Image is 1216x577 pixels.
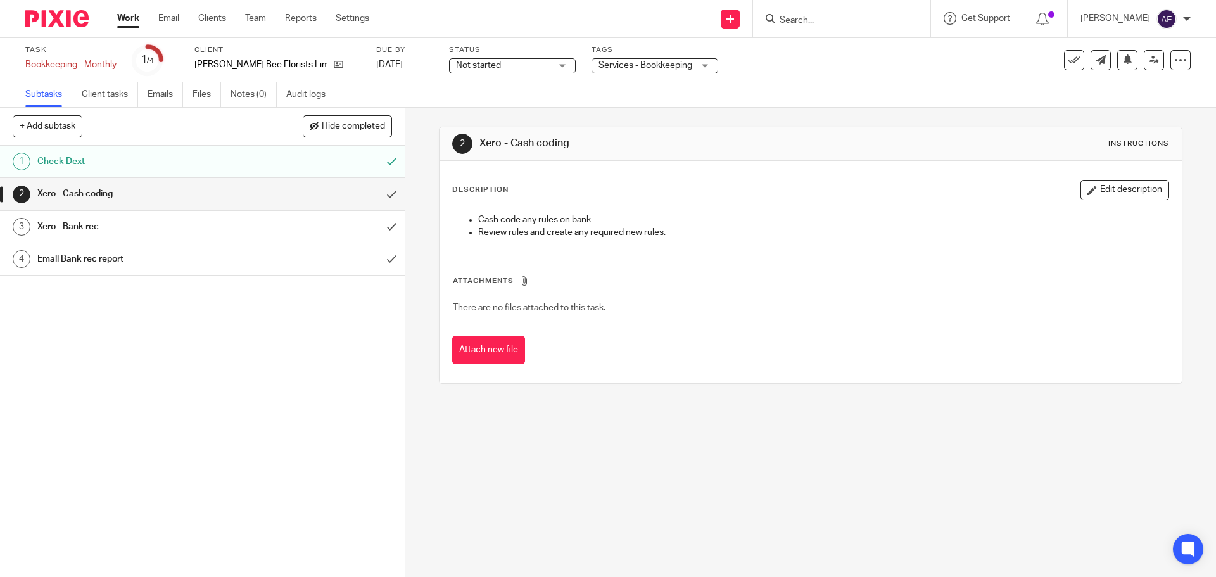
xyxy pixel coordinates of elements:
[158,12,179,25] a: Email
[1156,9,1177,29] img: svg%3E
[25,10,89,27] img: Pixie
[449,45,576,55] label: Status
[479,137,838,150] h1: Xero - Cash coding
[148,82,183,107] a: Emails
[336,12,369,25] a: Settings
[37,217,256,236] h1: Xero - Bank rec
[13,153,30,170] div: 1
[1080,12,1150,25] p: [PERSON_NAME]
[25,82,72,107] a: Subtasks
[452,134,472,154] div: 2
[452,336,525,364] button: Attach new file
[592,45,718,55] label: Tags
[961,14,1010,23] span: Get Support
[194,45,360,55] label: Client
[456,61,501,70] span: Not started
[117,12,139,25] a: Work
[778,15,892,27] input: Search
[303,115,392,137] button: Hide completed
[1108,139,1169,149] div: Instructions
[322,122,385,132] span: Hide completed
[37,250,256,269] h1: Email Bank rec report
[25,45,117,55] label: Task
[13,250,30,268] div: 4
[598,61,692,70] span: Services - Bookkeeping
[478,226,1168,239] p: Review rules and create any required new rules.
[452,185,509,195] p: Description
[285,12,317,25] a: Reports
[193,82,221,107] a: Files
[13,218,30,236] div: 3
[25,58,117,71] div: Bookkeeping - Monthly
[194,58,327,71] p: [PERSON_NAME] Bee Florists Limited
[13,186,30,203] div: 2
[82,82,138,107] a: Client tasks
[478,213,1168,226] p: Cash code any rules on bank
[231,82,277,107] a: Notes (0)
[376,45,433,55] label: Due by
[147,57,154,64] small: /4
[1080,180,1169,200] button: Edit description
[37,184,256,203] h1: Xero - Cash coding
[286,82,335,107] a: Audit logs
[453,303,605,312] span: There are no files attached to this task.
[453,277,514,284] span: Attachments
[198,12,226,25] a: Clients
[141,53,154,67] div: 1
[37,152,256,171] h1: Check Dext
[13,115,82,137] button: + Add subtask
[376,60,403,69] span: [DATE]
[245,12,266,25] a: Team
